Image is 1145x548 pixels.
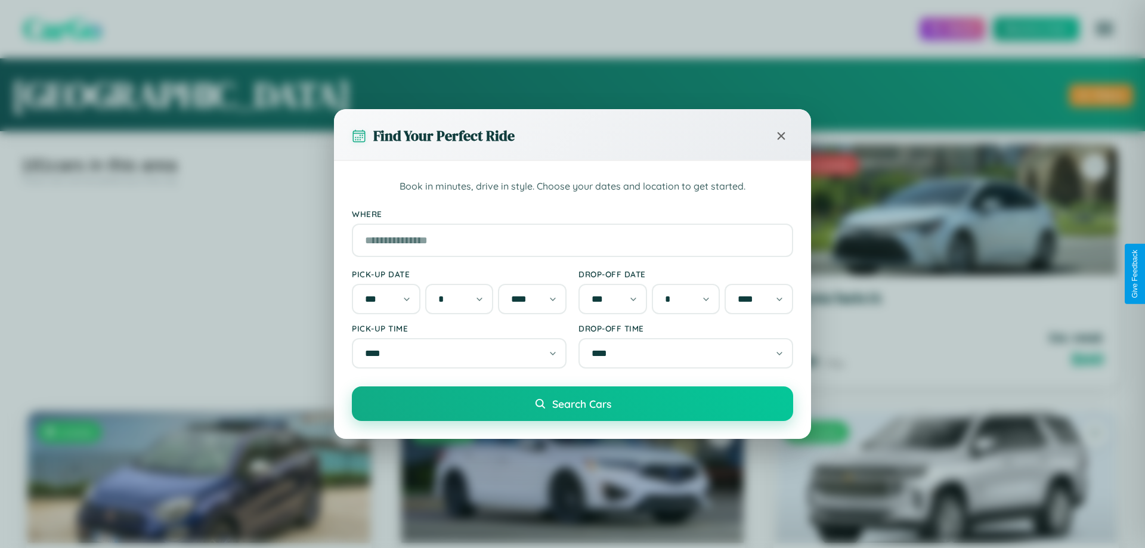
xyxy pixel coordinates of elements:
[578,323,793,333] label: Drop-off Time
[578,269,793,279] label: Drop-off Date
[352,179,793,194] p: Book in minutes, drive in style. Choose your dates and location to get started.
[352,269,567,279] label: Pick-up Date
[352,386,793,421] button: Search Cars
[352,323,567,333] label: Pick-up Time
[552,397,611,410] span: Search Cars
[373,126,515,145] h3: Find Your Perfect Ride
[352,209,793,219] label: Where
